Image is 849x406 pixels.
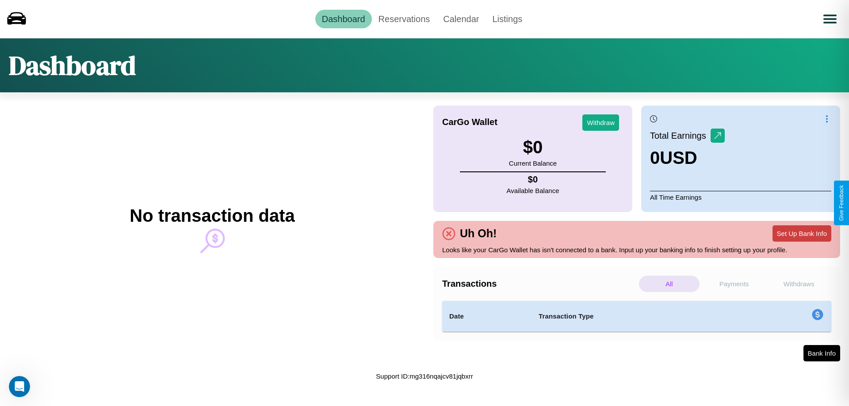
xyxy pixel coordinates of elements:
[442,117,497,127] h4: CarGo Wallet
[650,128,711,144] p: Total Earnings
[539,311,739,322] h4: Transaction Type
[455,227,501,240] h4: Uh Oh!
[486,10,529,28] a: Listings
[507,185,559,197] p: Available Balance
[9,376,30,397] iframe: Intercom live chat
[442,301,831,332] table: simple table
[704,276,765,292] p: Payments
[130,206,294,226] h2: No transaction data
[803,345,840,361] button: Bank Info
[650,191,831,203] p: All Time Earnings
[509,137,557,157] h3: $ 0
[372,10,437,28] a: Reservations
[582,114,619,131] button: Withdraw
[838,185,845,221] div: Give Feedback
[442,279,637,289] h4: Transactions
[650,148,725,168] h3: 0 USD
[773,225,831,242] button: Set Up Bank Info
[376,370,473,382] p: Support ID: mg316nqajcv81jqbxrr
[509,157,557,169] p: Current Balance
[507,175,559,185] h4: $ 0
[769,276,829,292] p: Withdraws
[639,276,700,292] p: All
[9,47,136,83] h1: Dashboard
[436,10,486,28] a: Calendar
[315,10,372,28] a: Dashboard
[818,7,842,31] button: Open menu
[449,311,524,322] h4: Date
[442,244,831,256] p: Looks like your CarGo Wallet has isn't connected to a bank. Input up your banking info to finish ...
